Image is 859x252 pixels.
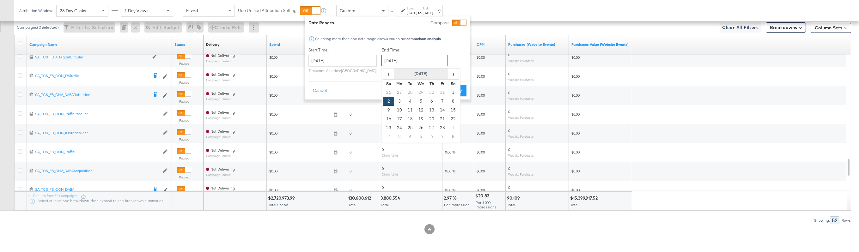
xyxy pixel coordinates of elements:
[571,93,580,98] span: $0.00
[508,135,534,138] sub: Website Purchases
[177,81,191,85] label: Paused
[206,154,235,158] sub: Campaign Paused
[382,153,398,157] sub: Clicks (Link)
[381,195,402,201] div: 3,880,554
[416,115,426,123] td: 19
[508,116,534,119] sub: Website Purchases
[508,109,510,114] span: 0
[423,10,433,15] div: [DATE]
[417,10,423,15] strong: to
[35,168,160,173] div: SA_TCS_FB_CNV_DABAAcquisition
[394,79,405,88] th: Mo
[382,147,384,152] span: 0
[426,123,437,132] td: 27
[477,42,503,47] a: The average cost you've paid to have 1,000 impressions of your ad.
[416,123,426,132] td: 26
[405,97,416,106] td: 4
[477,93,485,98] span: $0.00
[571,131,580,135] span: $0.00
[35,187,149,193] a: SA_TCS_FB_CON_DABA
[238,8,297,14] label: Use Unified Attribution Setting:
[448,88,459,97] td: 1
[350,150,351,154] span: 0
[382,166,384,171] span: 0
[426,115,437,123] td: 20
[416,79,426,88] th: We
[448,97,459,106] td: 8
[830,216,839,224] div: 52
[416,132,426,141] td: 5
[383,97,394,106] td: 2
[210,53,235,58] span: Not Delivering
[60,8,86,14] span: 28 Day Clicks
[437,88,448,97] td: 31
[308,20,334,26] div: Date Ranges
[476,200,497,209] span: Per 1,000 Impressions
[508,153,534,157] sub: Website Purchases
[448,123,459,132] td: 1
[426,79,437,88] th: Th
[507,202,515,207] span: Total
[186,8,198,14] span: Mixed
[35,92,149,99] a: SA_TCS_FB_CNV_DABARetention
[268,202,288,207] span: Total Spend
[206,135,235,139] sub: Campaign Paused
[448,132,459,141] td: 8
[19,9,53,13] div: Attribution Window:
[210,110,235,115] span: Not Delivering
[405,79,416,88] th: Tu
[348,195,373,201] div: 130,608,612
[477,112,485,117] span: $0.00
[571,74,580,79] span: $0.00
[269,112,331,117] span: $0.00
[508,172,534,176] sub: Website Purchases
[508,147,510,152] span: 0
[394,132,405,141] td: 3
[383,115,394,123] td: 16
[177,99,191,104] label: Paused
[394,106,405,115] td: 10
[720,22,761,33] button: Clear All Filters
[416,88,426,97] td: 29
[269,93,331,98] span: $0.00
[570,195,600,201] div: $15,399,917.52
[384,69,393,78] span: ‹
[269,150,331,154] span: $0.00
[416,97,426,106] td: 5
[350,188,351,192] span: 0
[508,185,510,190] span: 0
[17,25,59,30] div: Campaigns ( 0 Selected)
[571,42,630,47] a: The total value of the purchase actions tracked by your Custom Audience pixel on your website aft...
[35,92,149,97] div: SA_TCS_FB_CNV_DABARetention
[383,106,394,115] td: 9
[389,11,395,13] span: ↑
[35,73,149,80] a: SA_TCS_FB_CON_DATraffic
[35,130,160,136] a: SA_TCS_FB_CON_IGStoriesTest
[120,22,131,33] div: 0
[174,42,201,47] a: Shows the current state of your Ad Campaign.
[349,202,356,207] span: Total
[423,6,433,10] label: End:
[508,59,534,63] sub: Website Purchases
[437,115,448,123] td: 21
[444,202,470,207] span: Per Impression
[477,188,485,192] span: $0.00
[445,188,455,192] span: 0.00 %
[383,79,394,88] th: Su
[383,123,394,132] td: 23
[382,185,384,190] span: 0
[722,24,758,32] span: Clear All Filters
[35,149,160,155] a: SA_TCS_FB_CON_Traffic
[350,112,351,117] span: 0
[508,90,510,95] span: 0
[308,47,377,53] label: Start Time:
[508,42,566,47] a: The number of times a purchase was made tracked by your Custom Audience pixel on your website aft...
[407,6,417,10] label: Start:
[125,8,149,14] span: 1 Day Views
[508,71,510,76] span: 0
[340,8,355,14] span: Custom
[448,106,459,115] td: 15
[437,106,448,115] td: 14
[210,186,235,190] span: Not Delivering
[381,47,450,53] label: End Time:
